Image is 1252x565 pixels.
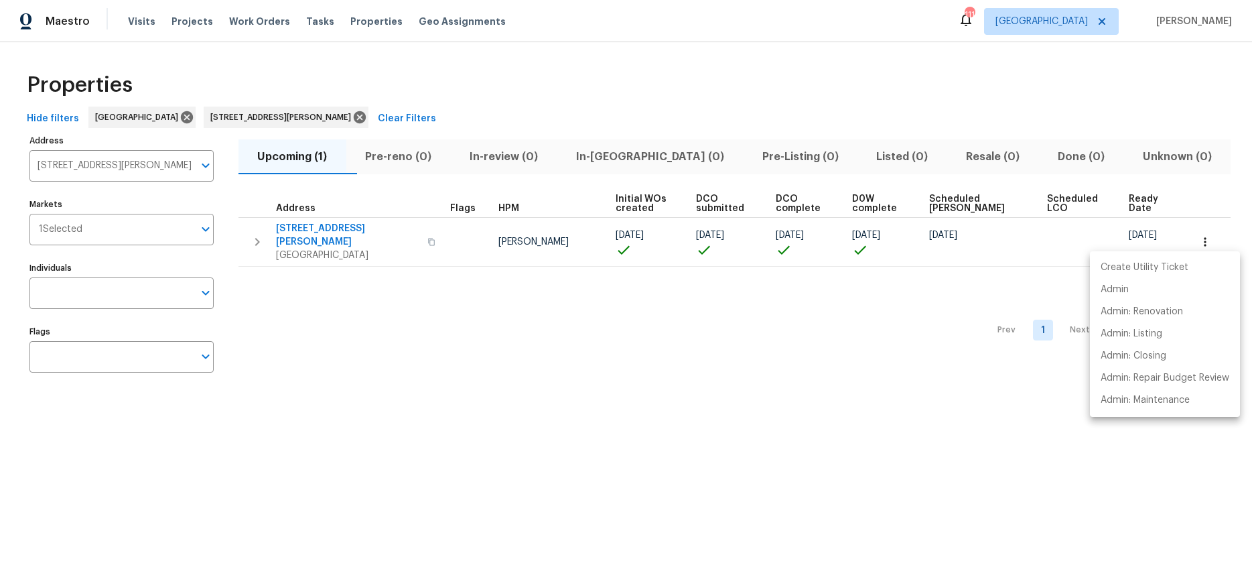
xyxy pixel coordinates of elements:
[1101,349,1166,363] p: Admin: Closing
[1101,393,1190,407] p: Admin: Maintenance
[1101,261,1188,275] p: Create Utility Ticket
[1101,371,1229,385] p: Admin: Repair Budget Review
[1101,283,1129,297] p: Admin
[1101,305,1183,319] p: Admin: Renovation
[1101,327,1162,341] p: Admin: Listing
